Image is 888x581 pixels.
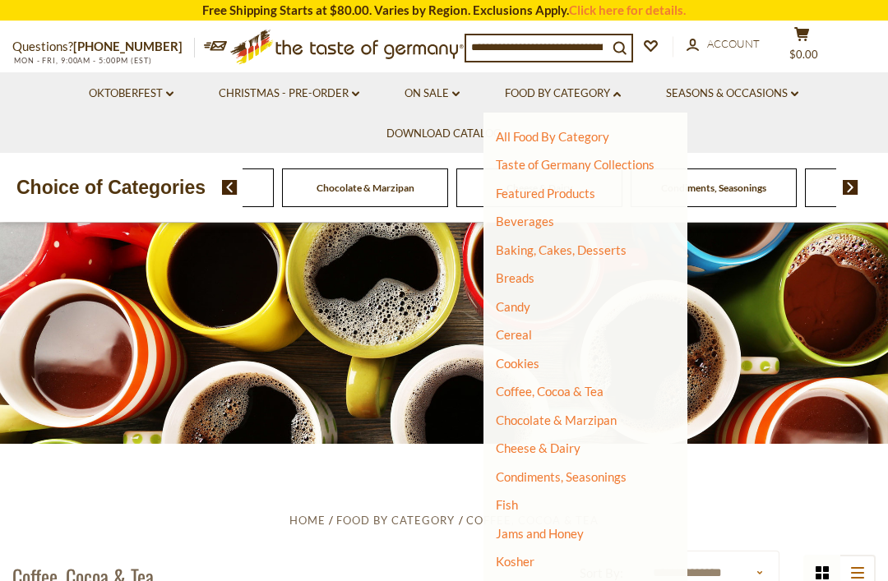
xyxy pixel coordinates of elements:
p: Questions? [12,36,195,58]
button: $0.00 [777,26,826,67]
a: Food By Category [336,514,455,527]
a: Cookies [496,356,539,371]
a: Coffee, Cocoa & Tea [466,514,599,527]
a: Fish [496,497,518,512]
a: Beverages [496,214,554,228]
a: Christmas - PRE-ORDER [219,85,359,103]
a: Oktoberfest [89,85,173,103]
a: Chocolate & Marzipan [496,413,617,427]
a: [PHONE_NUMBER] [73,39,183,53]
a: Chocolate & Marzipan [317,182,414,194]
span: MON - FRI, 9:00AM - 5:00PM (EST) [12,56,152,65]
a: Food By Category [505,85,621,103]
a: Breads [496,270,534,285]
a: On Sale [405,85,460,103]
a: All Food By Category [496,129,609,144]
a: Seasons & Occasions [666,85,798,103]
a: Cereal [496,327,532,342]
a: Condiments, Seasonings [661,182,766,194]
a: Download Catalog [386,125,502,143]
a: Featured Products [496,186,595,201]
a: Condiments, Seasonings [496,469,627,484]
a: Kosher [496,554,534,569]
span: Account [707,37,760,50]
a: Home [289,514,326,527]
a: Click here for details. [569,2,686,17]
a: Baking, Cakes, Desserts [496,242,627,257]
a: Coffee, Cocoa & Tea [496,384,604,399]
a: Candy [496,299,530,314]
a: Taste of Germany Collections [496,157,654,172]
a: Account [687,35,760,53]
a: Cheese & Dairy [496,440,580,455]
span: $0.00 [789,48,818,61]
img: previous arrow [222,180,238,195]
a: Jams and Honey [496,526,584,541]
img: next arrow [843,180,858,195]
